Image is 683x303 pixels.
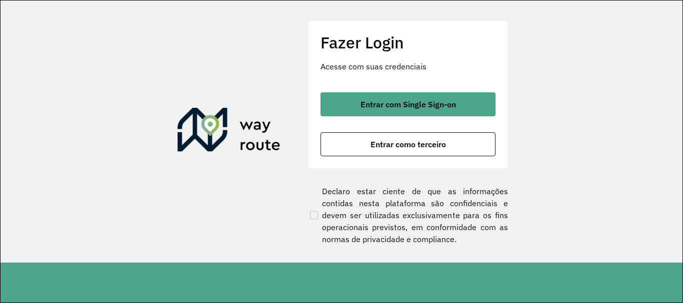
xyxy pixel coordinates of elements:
span: Entrar como terceiro [370,140,446,148]
img: Roteirizador AmbevTech [177,108,280,156]
p: Acesse com suas credenciais [320,60,495,72]
span: Entrar com Single Sign-on [360,100,456,108]
button: button [320,92,495,116]
button: button [320,132,495,156]
h2: Fazer Login [320,33,495,52]
label: Declaro estar ciente de que as informações contidas nesta plataforma são confidenciais e devem se... [308,185,508,245]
